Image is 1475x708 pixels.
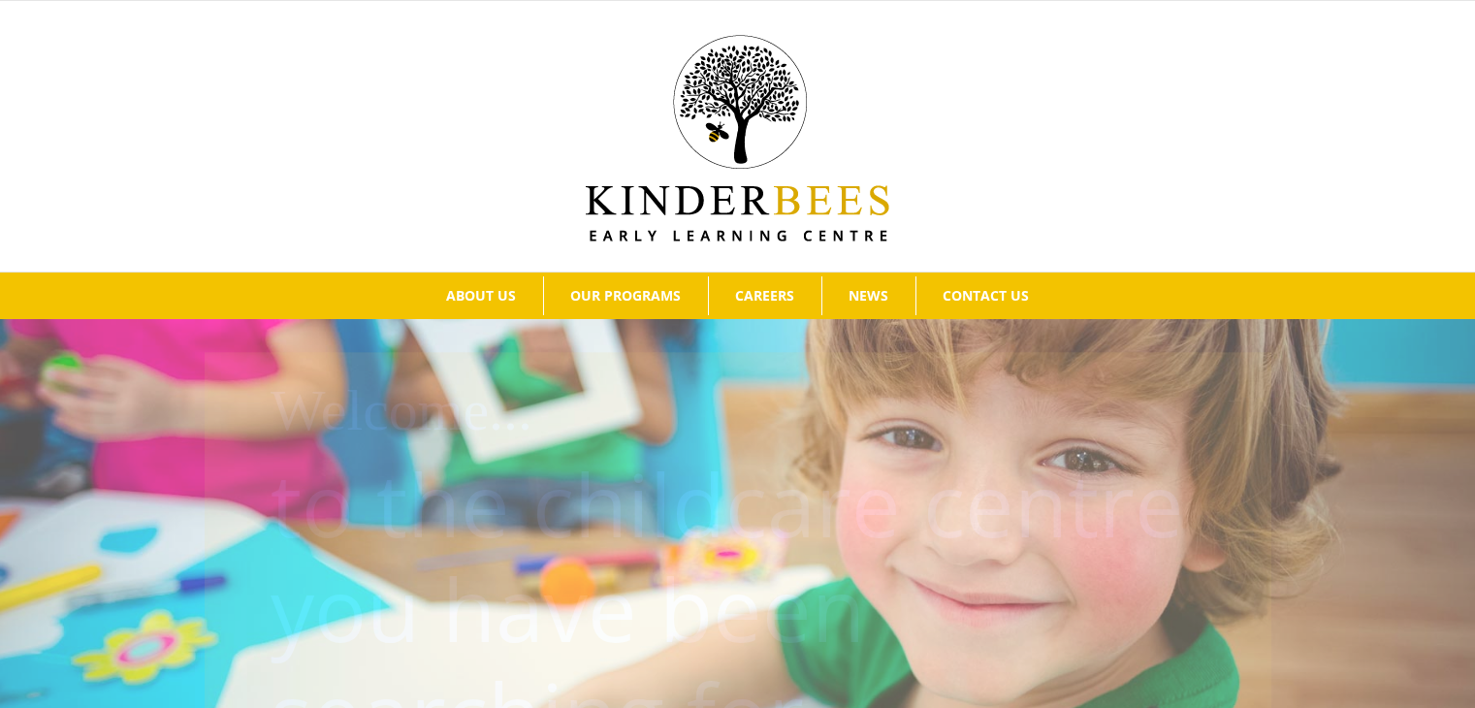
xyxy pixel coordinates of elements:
[709,276,821,315] a: CAREERS
[849,289,888,303] span: NEWS
[570,289,681,303] span: OUR PROGRAMS
[446,289,516,303] span: ABOUT US
[420,276,543,315] a: ABOUT US
[29,273,1446,319] nav: Main Menu
[735,289,794,303] span: CAREERS
[822,276,915,315] a: NEWS
[916,276,1056,315] a: CONTACT US
[586,35,889,241] img: Kinder Bees Logo
[943,289,1029,303] span: CONTACT US
[271,370,1257,452] h1: Welcome...
[544,276,708,315] a: OUR PROGRAMS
